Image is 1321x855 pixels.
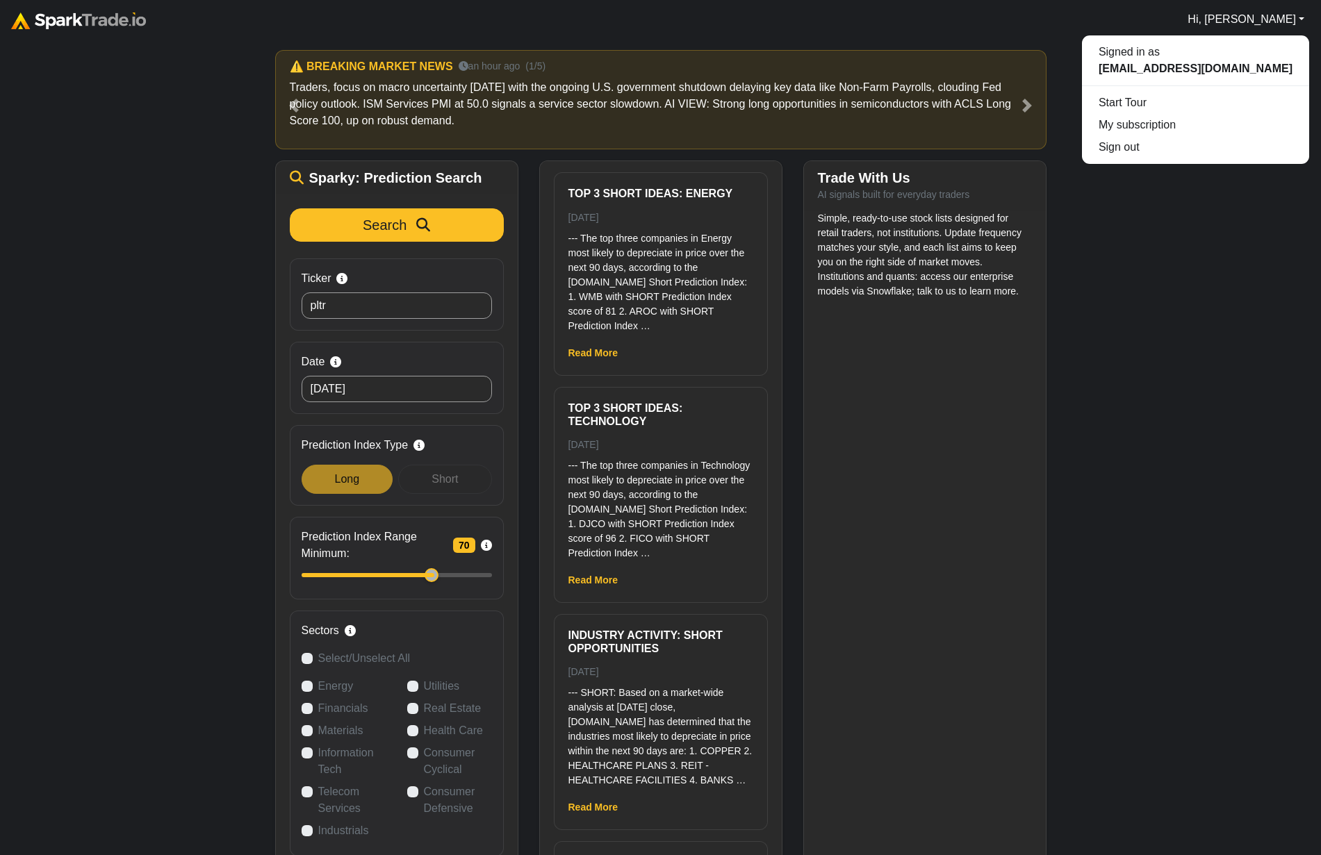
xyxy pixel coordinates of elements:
[525,59,545,74] small: (1/5)
[318,745,386,778] label: Information Tech
[424,700,482,717] label: Real Estate
[1082,92,1309,114] div: Start Tour
[290,79,1032,129] p: Traders, focus on macro uncertainty [DATE] with the ongoing U.S. government shutdown delaying key...
[335,473,360,485] span: Long
[302,465,393,494] div: Long
[453,538,475,553] span: 70
[818,211,1032,299] p: Simple, ready-to-use stock lists designed for retail traders, not institutions. Update frequency ...
[424,783,492,817] label: Consumer Defensive
[818,189,970,200] small: AI signals built for everyday traders
[318,678,354,695] label: Energy
[432,473,458,485] span: Short
[302,354,325,370] span: Date
[398,465,491,494] div: Short
[11,13,146,29] img: sparktrade.png
[302,270,331,287] span: Ticker
[568,231,753,333] p: --- The top three companies in Energy most likely to depreciate in price over the next 90 days, a...
[302,437,409,454] span: Prediction Index Type
[568,574,618,586] a: Read More
[568,212,599,223] small: [DATE]
[568,686,753,788] p: --- SHORT: Based on a market-wide analysis at [DATE] close, [DOMAIN_NAME] has determined that the...
[318,783,386,817] label: Telecom Services
[568,347,618,358] a: Read More
[568,629,753,655] h6: Industry Activity: Short Opportunities
[302,292,492,319] input: Leave empty for all
[302,622,339,639] span: Sectors
[568,401,753,561] a: Top 3 Short ideas: Technology [DATE] --- The top three companies in Technology most likely to dep...
[1082,41,1309,80] div: Signed in as
[568,439,599,450] small: [DATE]
[459,59,520,74] small: an hour ago
[363,217,407,233] span: Search
[568,666,599,677] small: [DATE]
[318,822,369,839] label: Industrials
[568,458,753,561] p: --- The top three companies in Technology most likely to depreciate in price over the next 90 day...
[1081,35,1310,165] div: Hi, [PERSON_NAME]
[818,169,1032,186] h5: Trade With Us
[318,700,368,717] label: Financials
[290,60,453,73] h6: ⚠️ BREAKING MARKET NEWS
[568,401,753,428] h6: Top 3 Short ideas: Technology
[568,187,753,333] a: Top 3 Short ideas: Energy [DATE] --- The top three companies in Energy most likely to depreciate ...
[302,529,448,562] span: Prediction Index Range Minimum:
[309,169,482,186] span: Sparky: Prediction Search
[568,187,753,200] h6: Top 3 Short ideas: Energy
[1082,136,1309,158] button: Sign out
[424,745,492,778] label: Consumer Cyclical
[568,802,618,813] a: Read More
[1082,114,1309,136] a: My subscription
[424,678,460,695] label: Utilities
[568,629,753,788] a: Industry Activity: Short Opportunities [DATE] --- SHORT: Based on a market-wide analysis at [DATE...
[424,722,483,739] label: Health Care
[1182,6,1310,33] a: Hi, [PERSON_NAME]
[318,652,411,664] span: Select/Unselect All
[318,722,363,739] label: Materials
[1099,63,1293,74] b: [EMAIL_ADDRESS][DOMAIN_NAME]
[290,208,504,242] button: Search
